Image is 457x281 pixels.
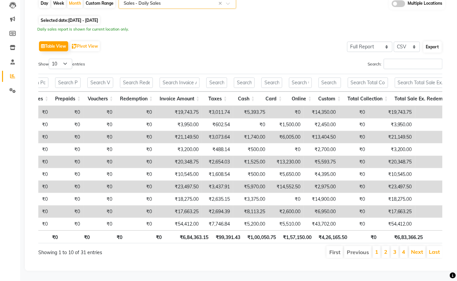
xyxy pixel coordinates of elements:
td: ₹0 [339,119,368,131]
td: ₹2,600.00 [268,205,304,218]
td: ₹0 [116,218,155,230]
td: ₹0 [233,119,268,131]
input: Search Redemption [120,78,153,88]
td: ₹10,545.00 [368,168,415,181]
td: ₹0 [339,143,368,156]
td: ₹602.54 [202,119,233,131]
th: Prepaids: activate to sort column ascending [52,92,84,106]
td: ₹18,275.00 [368,193,415,205]
td: ₹0 [268,193,304,205]
td: ₹0 [339,168,368,181]
td: ₹0 [83,156,116,168]
th: Card: activate to sort column ascending [258,92,285,106]
td: ₹0 [83,119,116,131]
td: ₹0 [51,106,83,119]
td: ₹1,525.00 [233,156,268,168]
select: Showentries [49,59,72,69]
td: ₹0 [339,181,368,193]
td: ₹0 [51,218,83,230]
td: ₹0 [51,168,83,181]
td: ₹5,970.00 [233,181,268,193]
td: ₹4,395.00 [304,168,339,181]
td: ₹0 [116,106,155,119]
th: Total Collection: activate to sort column ascending [344,92,391,106]
td: ₹2,450.00 [304,119,339,131]
td: ₹5,650.00 [268,168,304,181]
td: ₹5,393.75 [233,106,268,119]
a: 1 [375,248,378,255]
th: ₹6,83,366.25 [380,230,426,243]
td: ₹2,975.00 [304,181,339,193]
th: ₹4,26,165.50 [315,230,350,243]
td: ₹54,412.00 [368,218,415,230]
span: [DATE] - [DATE] [68,18,98,23]
td: ₹0 [339,218,368,230]
span: Selected date: [39,16,100,25]
label: Search: [368,59,443,69]
td: ₹0 [339,205,368,218]
th: Cash: activate to sort column ascending [231,92,258,106]
td: ₹0 [116,205,155,218]
td: ₹0 [51,131,83,143]
td: ₹0 [268,106,304,119]
input: Search Custom [319,78,341,88]
td: ₹54,412.00 [155,218,202,230]
input: Search Total Collection [348,78,388,88]
td: ₹17,663.25 [155,205,202,218]
th: ₹0 [126,230,165,243]
td: ₹0 [116,181,155,193]
th: ₹99,391.43 [212,230,244,243]
td: ₹5,593.75 [304,156,339,168]
th: Vouchers: activate to sort column ascending [84,92,116,106]
td: ₹0 [83,218,116,230]
td: ₹6,005.00 [268,131,304,143]
td: ₹0 [339,156,368,168]
th: ₹1,57,150.00 [279,230,315,243]
td: ₹0 [51,181,83,193]
td: ₹3,950.00 [368,119,415,131]
td: ₹0 [116,156,155,168]
td: ₹17,663.25 [368,205,415,218]
td: ₹0 [116,131,155,143]
button: Pivot View [70,41,100,51]
a: Last [429,248,440,255]
td: ₹18,275.00 [155,193,202,205]
td: ₹3,073.64 [202,131,233,143]
td: ₹0 [83,143,116,156]
th: Online: activate to sort column ascending [286,92,315,106]
td: ₹5,510.00 [268,218,304,230]
td: ₹3,011.74 [202,106,233,119]
td: ₹0 [83,193,116,205]
button: Export [423,41,442,53]
td: ₹3,950.00 [155,119,202,131]
td: ₹13,230.00 [268,156,304,168]
td: ₹20,348.75 [368,156,415,168]
td: ₹500.00 [233,143,268,156]
a: 2 [384,248,387,255]
th: Taxes: activate to sort column ascending [203,92,231,106]
td: ₹14,900.00 [304,193,339,205]
button: Table View [39,41,68,51]
td: ₹2,694.39 [202,205,233,218]
td: ₹0 [339,131,368,143]
td: ₹0 [116,168,155,181]
input: Search Vouchers [87,78,113,88]
input: Search Cash [234,78,255,88]
td: ₹3,437.91 [202,181,233,193]
td: ₹0 [51,193,83,205]
td: ₹1,740.00 [233,131,268,143]
td: ₹10,545.00 [155,168,202,181]
a: Next [411,248,423,255]
td: ₹20,348.75 [155,156,202,168]
td: ₹0 [116,143,155,156]
td: ₹21,149.50 [368,131,415,143]
td: ₹1,608.54 [202,168,233,181]
td: ₹0 [51,143,83,156]
td: ₹3,200.00 [155,143,202,156]
td: ₹0 [339,106,368,119]
td: ₹2,654.03 [202,156,233,168]
td: ₹0 [339,193,368,205]
td: ₹13,404.50 [304,131,339,143]
td: ₹3,375.00 [233,193,268,205]
td: ₹0 [51,156,83,168]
